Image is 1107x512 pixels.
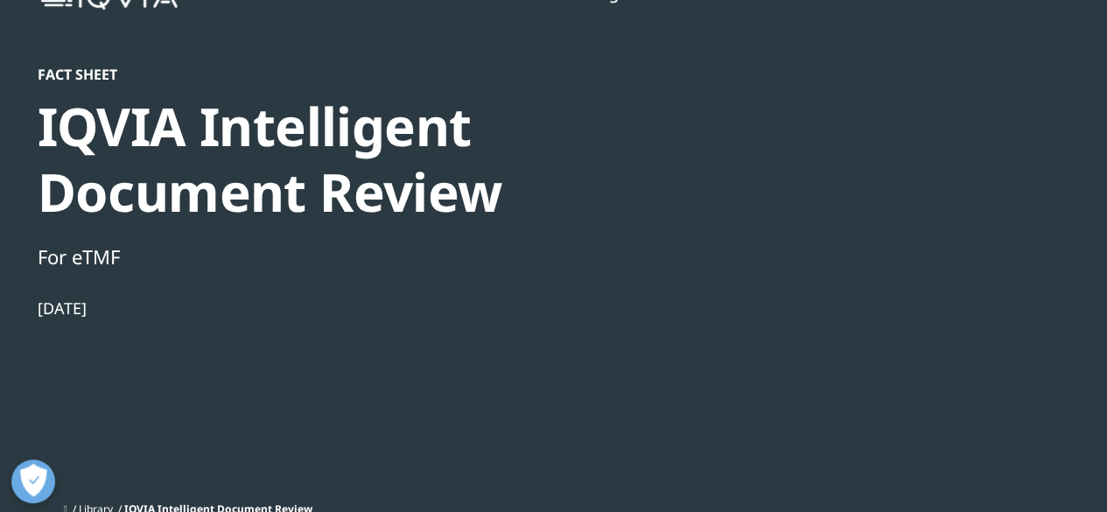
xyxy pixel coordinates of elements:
[38,242,638,271] div: For eTMF
[38,298,638,319] div: [DATE]
[38,94,638,225] div: IQVIA Intelligent Document Review
[38,66,638,83] div: Fact Sheet
[11,459,55,503] button: Open Preferences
